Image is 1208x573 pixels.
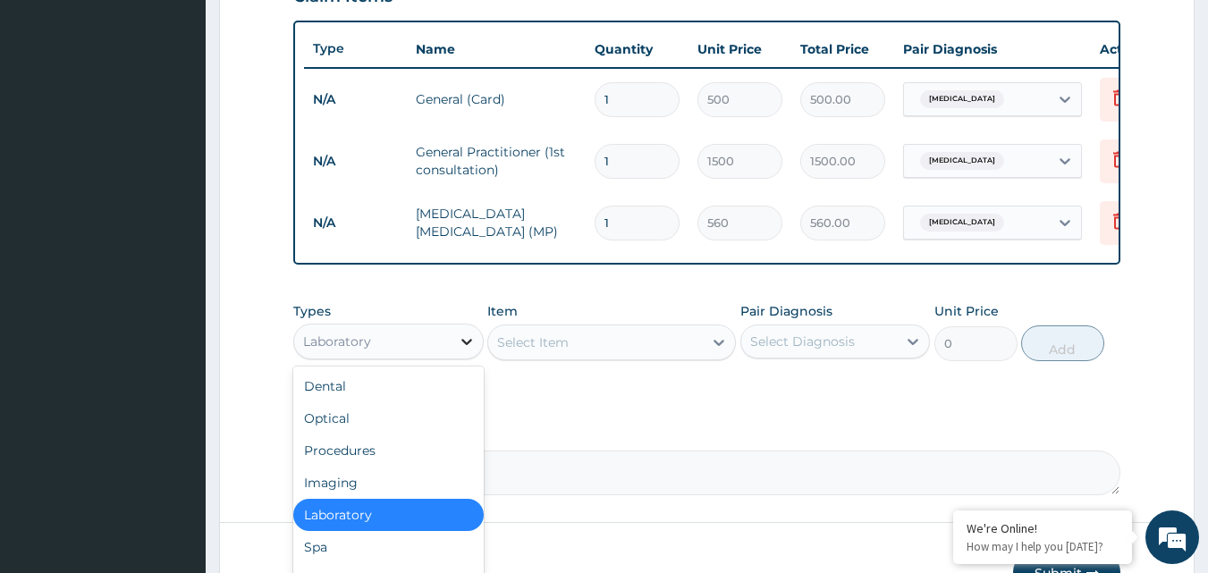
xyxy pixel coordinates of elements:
p: How may I help you today? [967,539,1119,554]
th: Actions [1091,31,1180,67]
span: [MEDICAL_DATA] [920,214,1004,232]
div: Optical [293,402,484,434]
td: N/A [304,83,407,116]
div: Laboratory [303,333,371,350]
td: N/A [304,206,407,240]
div: Dental [293,370,484,402]
td: [MEDICAL_DATA] [MEDICAL_DATA] (MP) [407,196,586,249]
label: Pair Diagnosis [740,302,832,320]
span: We're online! [104,173,247,353]
td: General (Card) [407,81,586,117]
label: Item [487,302,518,320]
div: Spa [293,531,484,563]
label: Comment [293,426,1121,441]
td: General Practitioner (1st consultation) [407,134,586,188]
textarea: Type your message and hit 'Enter' [9,383,341,445]
img: d_794563401_company_1708531726252_794563401 [33,89,72,134]
span: [MEDICAL_DATA] [920,90,1004,108]
span: [MEDICAL_DATA] [920,152,1004,170]
th: Pair Diagnosis [894,31,1091,67]
div: Procedures [293,434,484,467]
div: Select Item [497,333,569,351]
div: Laboratory [293,499,484,531]
th: Total Price [791,31,894,67]
th: Quantity [586,31,688,67]
div: Minimize live chat window [293,9,336,52]
div: Select Diagnosis [750,333,855,350]
th: Name [407,31,586,67]
div: Imaging [293,467,484,499]
th: Unit Price [688,31,791,67]
td: N/A [304,145,407,178]
div: Chat with us now [93,100,300,123]
th: Type [304,32,407,65]
label: Unit Price [934,302,999,320]
div: We're Online! [967,520,1119,536]
button: Add [1021,325,1104,361]
label: Types [293,304,331,319]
